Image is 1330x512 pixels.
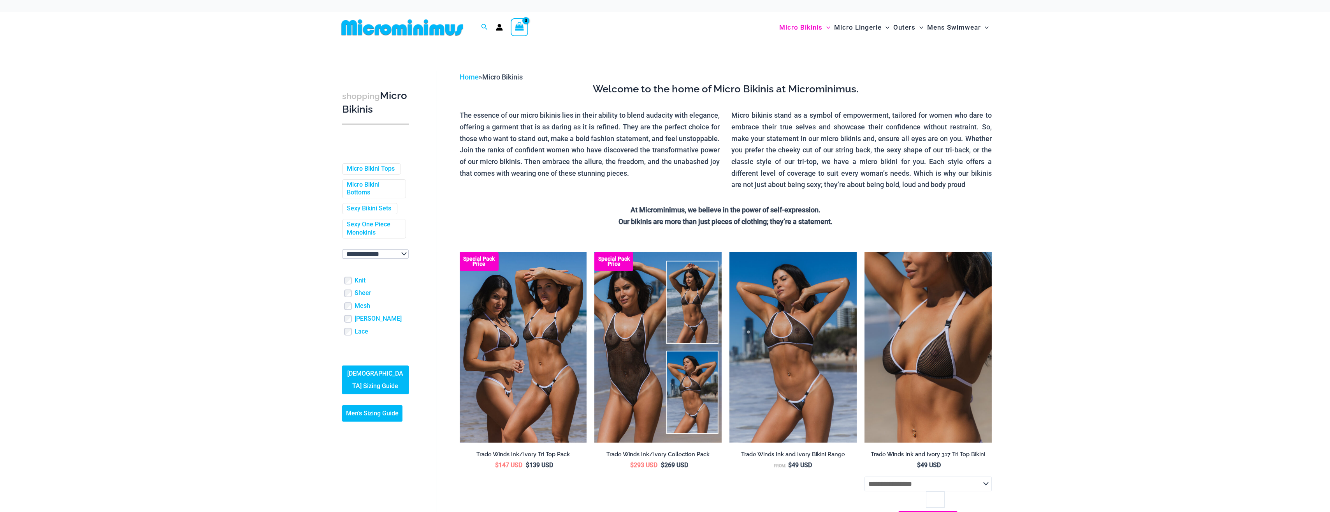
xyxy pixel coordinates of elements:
h2: Trade Winds Ink and Ivory Bikini Range [729,451,857,458]
b: Special Pack Price [460,256,499,267]
bdi: 49 USD [788,461,812,469]
a: Collection Pack Collection Pack b (1)Collection Pack b (1) [594,252,722,443]
a: Micro Bikini Bottoms [347,181,400,197]
a: Top Bum Pack Top Bum Pack bTop Bum Pack b [460,252,587,443]
h2: Trade Winds Ink/Ivory Tri Top Pack [460,451,587,458]
a: Sexy Bikini Sets [347,205,391,213]
h2: Trade Winds Ink/Ivory Collection Pack [594,451,722,458]
a: Micro Bikini Tops [347,165,395,173]
a: Micro LingerieMenu ToggleMenu Toggle [832,16,891,39]
a: Tradewinds Ink and Ivory 384 Halter 453 Micro 02Tradewinds Ink and Ivory 384 Halter 453 Micro 01T... [729,252,857,443]
select: wpc-taxonomy-pa_color-745982 [342,249,409,259]
p: Micro bikinis stand as a symbol of empowerment, tailored for women who dare to embrace their true... [731,109,992,191]
a: Mens SwimwearMenu ToggleMenu Toggle [925,16,991,39]
a: Account icon link [496,24,503,31]
h2: Trade Winds Ink and Ivory 317 Tri Top Bikini [864,451,992,458]
a: Trade Winds Ink and Ivory 317 Tri Top Bikini [864,451,992,461]
span: Menu Toggle [882,18,889,37]
span: $ [661,461,664,469]
span: From: [774,463,786,468]
span: Outers [893,18,915,37]
a: Knit [355,277,365,285]
h3: Micro Bikinis [342,89,409,116]
span: Micro Lingerie [834,18,882,37]
span: shopping [342,91,380,101]
img: Collection Pack [594,252,722,443]
a: [DEMOGRAPHIC_DATA] Sizing Guide [342,365,409,394]
bdi: 293 USD [630,461,657,469]
a: Micro BikinisMenu ToggleMenu Toggle [777,16,832,39]
a: Search icon link [481,23,488,32]
a: Trade Winds Ink/Ivory Collection Pack [594,451,722,461]
a: Home [460,73,479,81]
span: Menu Toggle [822,18,830,37]
strong: Our bikinis are more than just pieces of clothing; they’re a statement. [618,217,833,226]
span: $ [495,461,499,469]
a: Trade Winds Ink and Ivory Bikini Range [729,451,857,461]
a: [PERSON_NAME] [355,315,402,323]
b: Special Pack Price [594,256,633,267]
a: Tradewinds Ink and Ivory 317 Tri Top 01Tradewinds Ink and Ivory 317 Tri Top 453 Micro 06Tradewind... [864,252,992,443]
a: Men’s Sizing Guide [342,405,402,422]
span: $ [630,461,634,469]
bdi: 147 USD [495,461,522,469]
span: $ [788,461,792,469]
span: $ [526,461,529,469]
a: OutersMenu ToggleMenu Toggle [891,16,925,39]
a: Sheer [355,289,371,297]
p: The essence of our micro bikinis lies in their ability to blend audacity with elegance, offering ... [460,109,720,179]
bdi: 269 USD [661,461,688,469]
strong: At Microminimus, we believe in the power of self-expression. [631,206,820,214]
a: Trade Winds Ink/Ivory Tri Top Pack [460,451,587,461]
a: Mesh [355,302,370,310]
img: Tradewinds Ink and Ivory 317 Tri Top 01 [864,252,992,443]
bdi: 49 USD [917,461,941,469]
h3: Welcome to the home of Micro Bikinis at Microminimus. [460,83,992,96]
span: Micro Bikinis [482,73,523,81]
input: Product quantity [926,491,944,508]
a: View Shopping Cart, empty [511,18,529,36]
span: Micro Bikinis [779,18,822,37]
img: MM SHOP LOGO FLAT [338,19,466,36]
span: $ [917,461,921,469]
nav: Site Navigation [776,14,992,41]
img: Top Bum Pack [460,252,587,443]
span: Menu Toggle [981,18,989,37]
span: Menu Toggle [915,18,923,37]
bdi: 139 USD [526,461,553,469]
span: Mens Swimwear [927,18,981,37]
img: Tradewinds Ink and Ivory 384 Halter 453 Micro 02 [729,252,857,443]
a: Sexy One Piece Monokinis [347,221,400,237]
span: » [460,73,523,81]
a: Lace [355,328,368,336]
